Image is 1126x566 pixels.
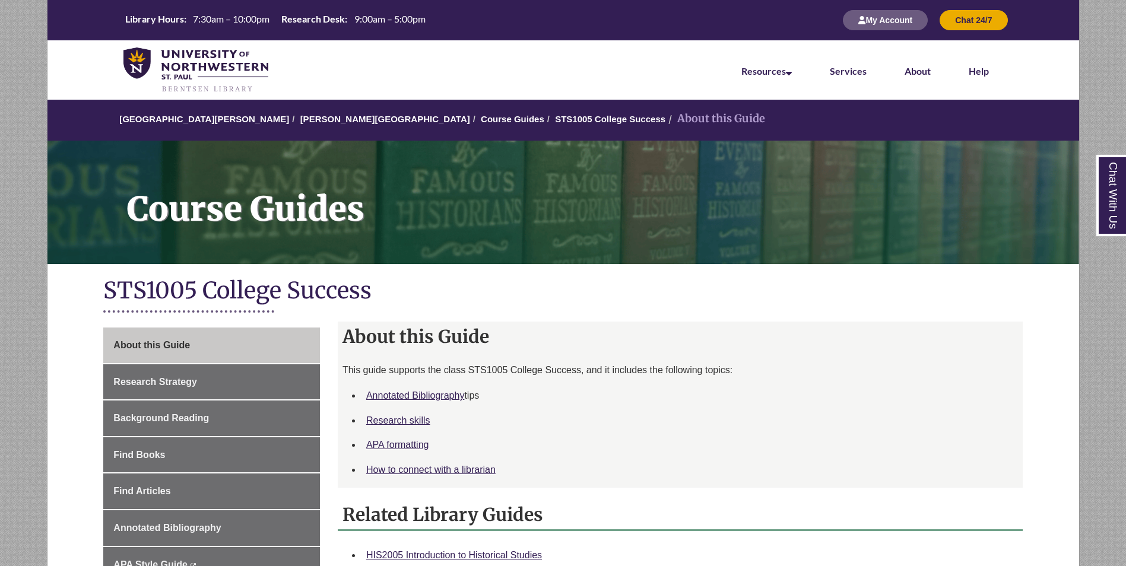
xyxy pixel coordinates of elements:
h2: Related Library Guides [338,500,1023,531]
span: About this Guide [113,340,190,350]
a: Course Guides [481,114,544,124]
li: tips [361,383,1018,408]
a: Hours Today [120,12,430,28]
a: How to connect with a librarian [366,465,496,475]
a: [GEOGRAPHIC_DATA][PERSON_NAME] [119,114,289,124]
a: Find Books [103,437,320,473]
img: UNWSP Library Logo [123,47,269,94]
li: About this Guide [665,110,765,128]
a: Chat 24/7 [940,15,1007,25]
span: Research Strategy [113,377,197,387]
button: My Account [843,10,928,30]
h2: About this Guide [338,322,1023,351]
a: Help [969,65,989,77]
span: Background Reading [113,413,209,423]
a: About [905,65,931,77]
a: Course Guides [47,141,1079,264]
table: Hours Today [120,12,430,27]
a: [PERSON_NAME][GEOGRAPHIC_DATA] [300,114,470,124]
p: This guide supports the class STS1005 College Success, and it includes the following topics: [342,363,1018,377]
a: About this Guide [103,327,320,363]
a: Research skills [366,415,430,425]
span: 9:00am – 5:00pm [354,13,426,24]
h1: STS1005 College Success [103,276,1022,307]
a: HIS2005 Introduction to Historical Studies [366,550,542,560]
th: Library Hours: [120,12,188,26]
span: Find Books [113,450,165,460]
a: Background Reading [103,400,320,436]
a: Annotated Bibliography [366,390,464,400]
h1: Course Guides [114,141,1079,249]
a: Find Articles [103,473,320,509]
span: Find Articles [113,486,170,496]
a: Resources [741,65,792,77]
button: Chat 24/7 [940,10,1007,30]
a: Research Strategy [103,364,320,400]
a: APA formatting [366,440,429,450]
a: STS1005 College Success [555,114,665,124]
th: Research Desk: [277,12,349,26]
span: Annotated Bibliography [113,523,221,533]
a: Services [830,65,867,77]
span: 7:30am – 10:00pm [193,13,269,24]
a: Annotated Bibliography [103,510,320,546]
a: My Account [843,15,928,25]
